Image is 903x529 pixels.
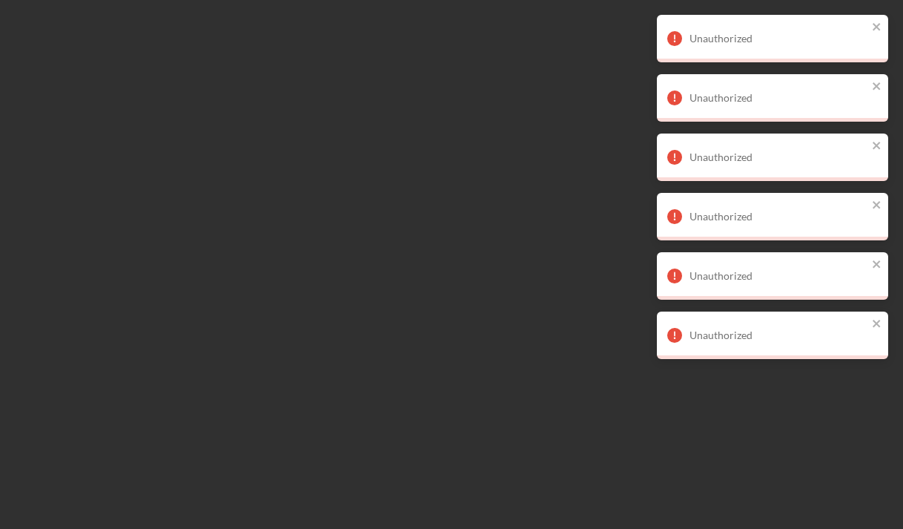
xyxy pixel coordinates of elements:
[689,92,867,104] div: Unauthorized
[689,270,867,282] div: Unauthorized
[872,258,882,272] button: close
[872,80,882,94] button: close
[872,139,882,154] button: close
[689,211,867,223] div: Unauthorized
[689,33,867,45] div: Unauthorized
[872,21,882,35] button: close
[872,199,882,213] button: close
[689,151,867,163] div: Unauthorized
[872,318,882,332] button: close
[689,329,867,341] div: Unauthorized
